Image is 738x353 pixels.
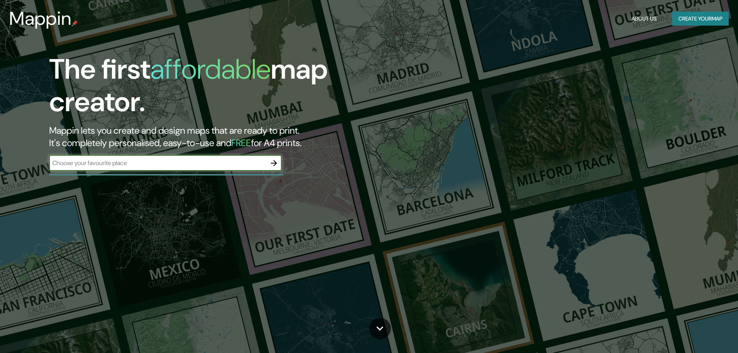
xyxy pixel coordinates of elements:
[49,53,418,124] h1: The first map creator.
[9,8,72,29] h3: Mappin
[672,12,729,26] button: Create yourmap
[49,158,266,167] input: Choose your favourite place
[628,12,660,26] button: About Us
[231,137,251,149] h5: FREE
[150,51,271,87] h1: affordable
[72,20,78,26] img: mappin-pin
[669,323,729,344] iframe: Help widget launcher
[49,124,418,149] h2: Mappin lets you create and design maps that are ready to print. It's completely personalised, eas...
